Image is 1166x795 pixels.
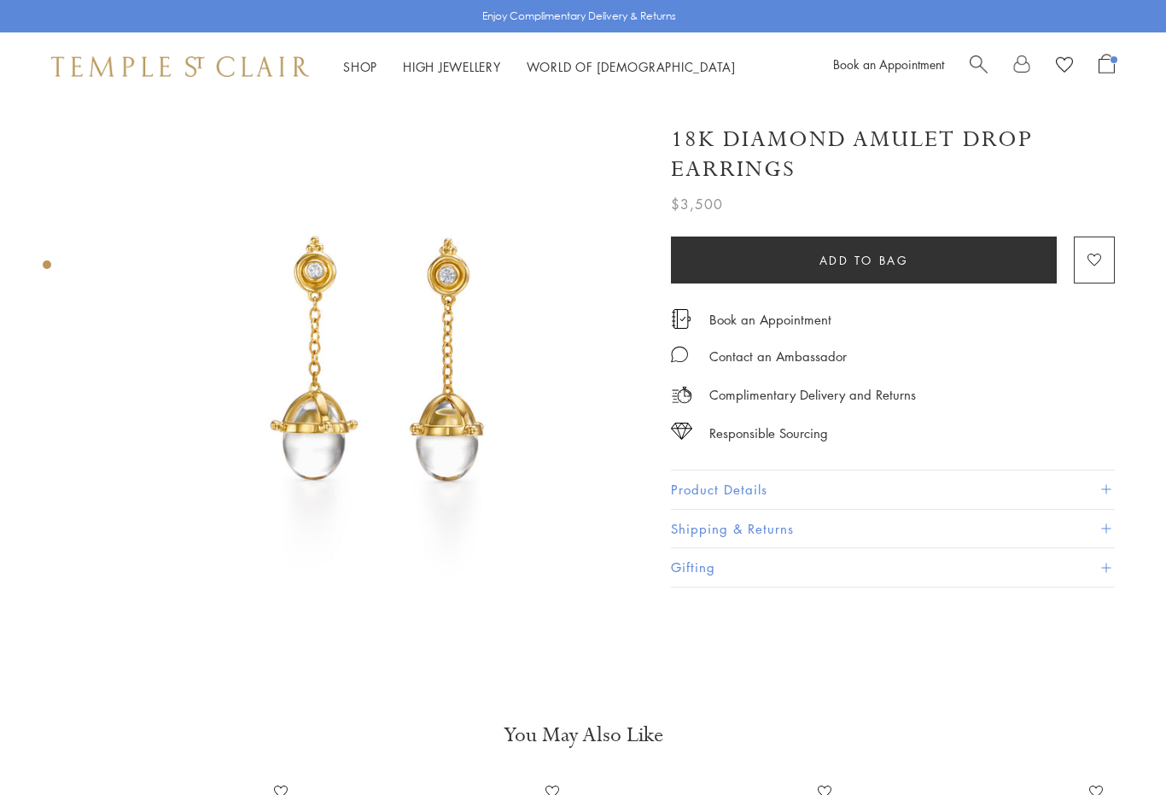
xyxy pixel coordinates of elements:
img: 18K Diamond Amulet Drop Earrings [111,101,645,635]
a: Search [970,54,988,79]
iframe: Gorgias live chat messenger [1081,715,1149,778]
nav: Main navigation [343,56,736,78]
a: Open Shopping Bag [1099,54,1115,79]
span: Add to bag [819,251,909,270]
img: MessageIcon-01_2.svg [671,346,688,363]
a: High JewelleryHigh Jewellery [403,58,501,75]
a: View Wishlist [1056,54,1073,79]
div: Product gallery navigation [43,256,51,283]
a: ShopShop [343,58,377,75]
h1: 18K Diamond Amulet Drop Earrings [671,125,1115,184]
h3: You May Also Like [68,722,1098,749]
img: icon_sourcing.svg [671,423,692,440]
a: Book an Appointment [833,56,944,73]
button: Gifting [671,548,1115,587]
div: Responsible Sourcing [709,423,828,444]
img: Temple St. Clair [51,56,309,77]
img: icon_appointment.svg [671,309,691,329]
a: World of [DEMOGRAPHIC_DATA]World of [DEMOGRAPHIC_DATA] [527,58,736,75]
p: Complimentary Delivery and Returns [709,384,916,406]
button: Product Details [671,471,1115,509]
img: icon_delivery.svg [671,384,692,406]
p: Enjoy Complimentary Delivery & Returns [482,8,676,25]
button: Add to bag [671,237,1057,284]
button: Shipping & Returns [671,510,1115,548]
div: Contact an Ambassador [709,346,847,367]
span: $3,500 [671,193,723,215]
a: Book an Appointment [709,310,831,329]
